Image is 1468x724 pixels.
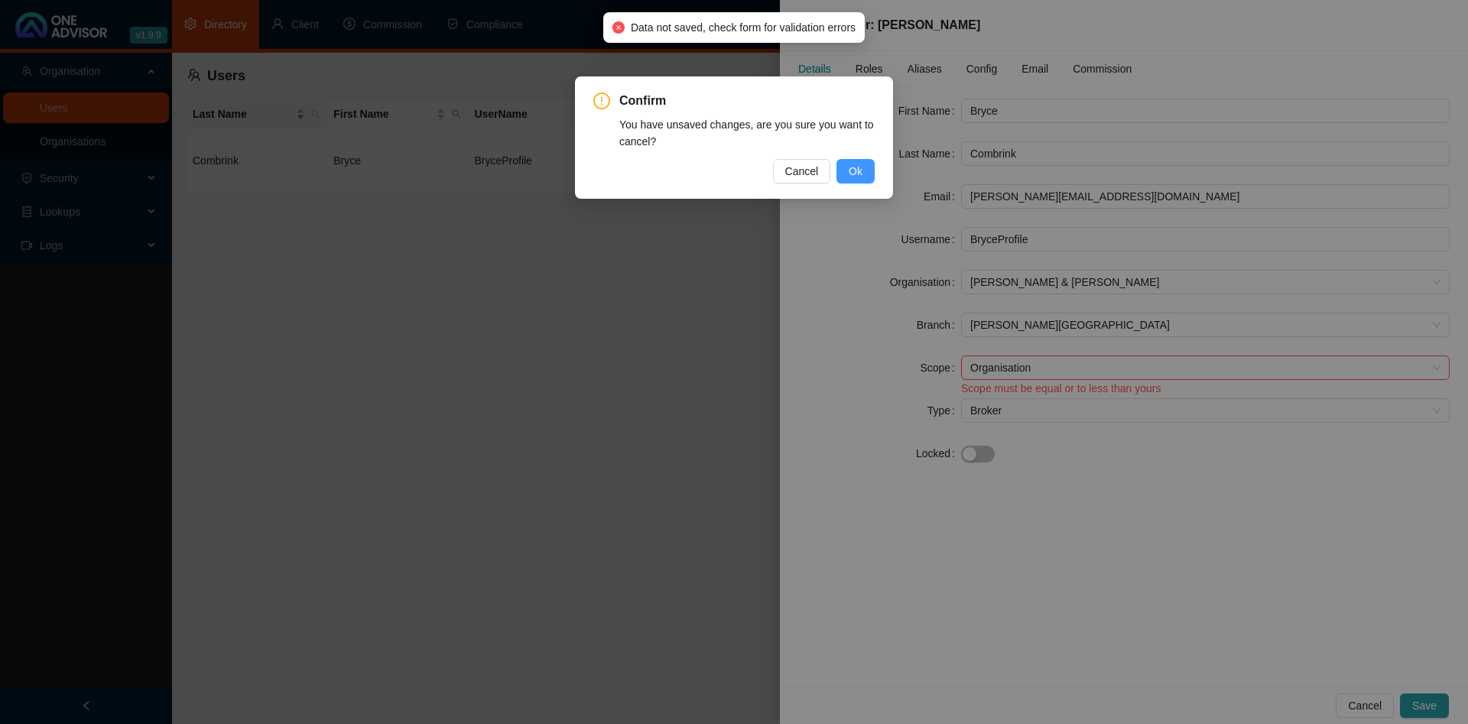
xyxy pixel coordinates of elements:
button: Cancel [773,159,831,183]
span: Cancel [785,163,819,180]
span: exclamation-circle [593,93,610,109]
span: Ok [849,163,862,180]
span: close-circle [612,21,625,34]
span: Data not saved, check form for validation errors [631,19,856,36]
button: Ok [836,159,875,183]
div: You have unsaved changes, are you sure you want to cancel? [619,116,875,150]
span: Confirm [619,92,875,110]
